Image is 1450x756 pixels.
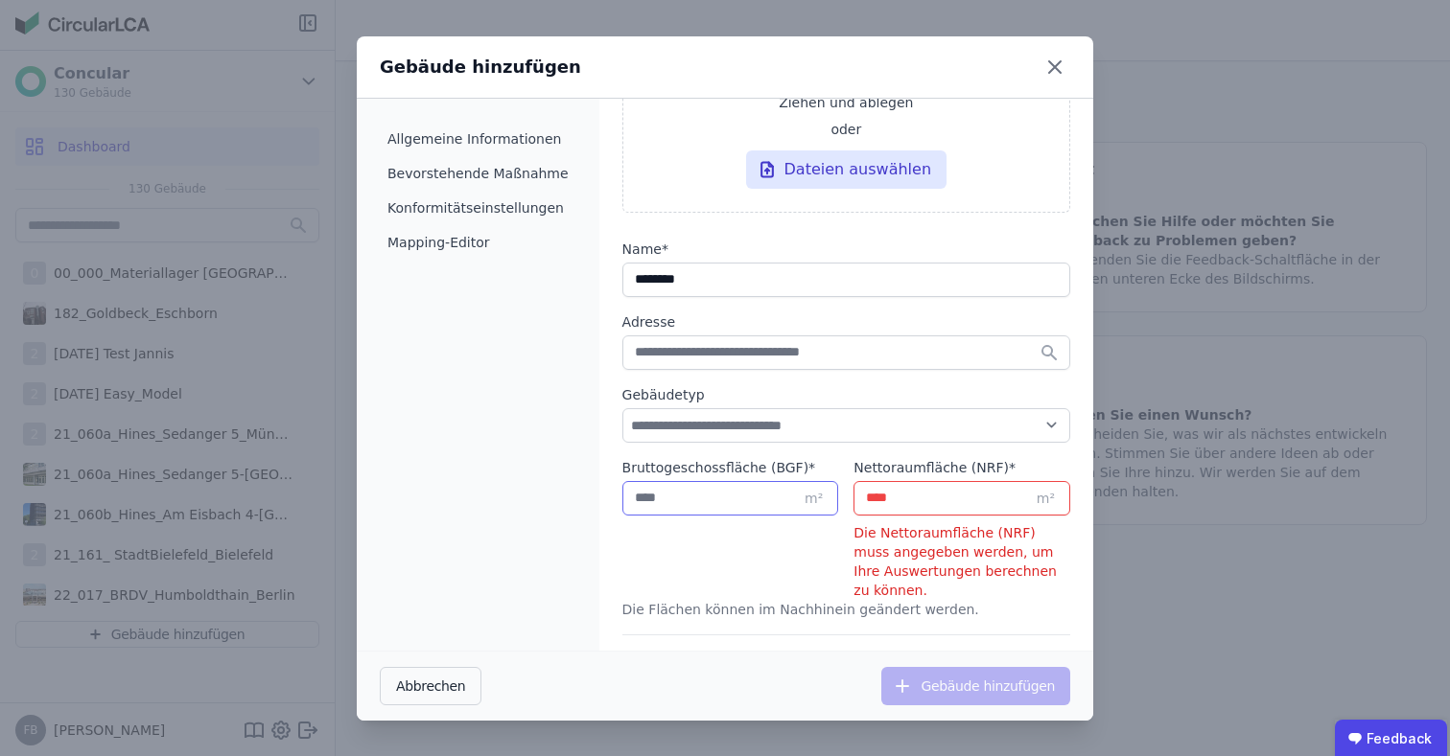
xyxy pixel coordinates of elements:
li: Bevorstehende Maßnahme [380,156,576,191]
div: Gebäude hinzufügen [380,54,581,80]
span: m² [1037,489,1055,508]
label: audits.requiredField [622,458,839,477]
label: Gebäudetyp [622,385,1070,404]
label: Adresse [622,312,1070,332]
li: Konformitätseinstellungen [380,191,576,225]
label: audits.requiredField [622,240,1070,259]
label: audits.requiredField [854,458,1070,477]
div: Die Flächen können im Nachhinein geändert werden. [622,600,1070,630]
p: Die Nettoraumfläche (NRF) muss angegeben werden, um Ihre Auswertungen berechnen zu können. [854,523,1070,600]
span: oder [830,120,861,139]
li: Mapping-Editor [380,225,576,260]
span: m² [805,489,823,508]
div: Bevorstehende Maßnahme [622,647,1070,674]
div: Dateien auswählen [746,150,947,189]
li: Allgemeine Informationen [380,122,576,156]
span: Ziehen und ablegen [779,93,913,112]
